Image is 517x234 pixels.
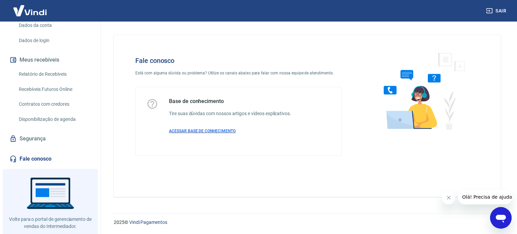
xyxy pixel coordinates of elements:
[16,34,93,47] a: Dados de login
[169,110,291,117] h6: Tire suas dúvidas com nossos artigos e vídeos explicativos.
[114,219,501,226] p: 2025 ©
[442,191,455,204] iframe: Fechar mensagem
[370,46,473,136] img: Fale conosco
[4,5,57,10] span: Olá! Precisa de ajuda?
[16,67,93,81] a: Relatório de Recebíveis
[485,5,509,17] button: Sair
[169,98,291,105] h5: Base de conhecimento
[16,19,93,32] a: Dados da conta
[8,0,52,21] img: Vindi
[8,152,93,166] a: Fale conosco
[8,53,93,67] button: Meus recebíveis
[135,70,342,76] p: Está com alguma dúvida ou problema? Utilize os canais abaixo para falar com nossa equipe de atend...
[490,207,512,229] iframe: Botão para abrir a janela de mensagens
[135,57,342,65] h4: Fale conosco
[16,82,93,96] a: Recebíveis Futuros Online
[16,112,93,126] a: Disponibilização de agenda
[16,97,93,111] a: Contratos com credores
[8,131,93,146] a: Segurança
[458,190,512,204] iframe: Mensagem da empresa
[169,129,236,133] span: ACESSAR BASE DE CONHECIMENTO
[129,220,167,225] a: Vindi Pagamentos
[169,128,291,134] a: ACESSAR BASE DE CONHECIMENTO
